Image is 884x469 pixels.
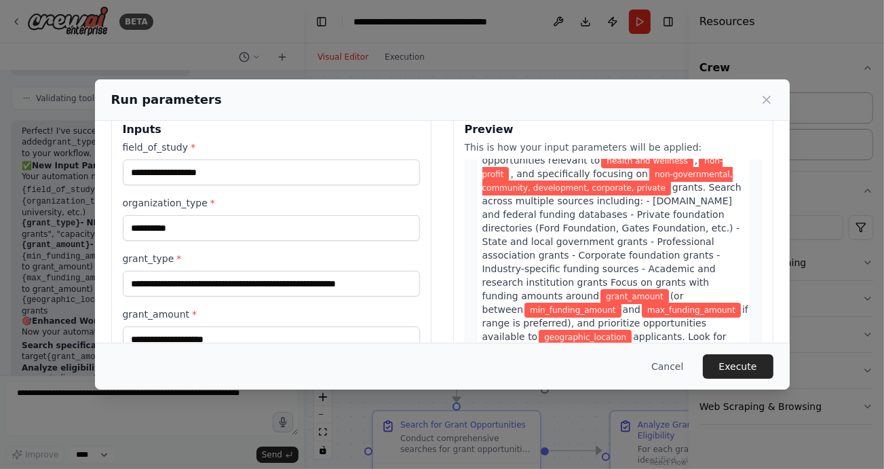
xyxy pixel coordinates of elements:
[123,307,420,321] label: grant_amount
[482,167,733,195] span: Variable: grant_type
[539,330,632,345] span: Variable: geographic_location
[601,153,693,168] span: Variable: field_of_study
[623,304,640,315] span: and
[123,196,420,210] label: organization_type
[111,90,222,109] h2: Run parameters
[642,303,741,318] span: Variable: max_funding_amount
[465,140,762,154] p: This is how your input parameters will be applied:
[482,182,742,301] span: grants. Search across multiple sources including: - [DOMAIN_NAME] and federal funding databases -...
[640,354,694,379] button: Cancel
[123,252,420,265] label: grant_type
[123,121,420,138] h3: Inputs
[695,155,697,166] span: ,
[510,168,648,179] span: , and specifically focusing on
[482,153,723,182] span: Variable: organization_type
[465,121,762,138] h3: Preview
[600,289,669,304] span: Variable: grant_amount
[703,354,773,379] button: Execute
[123,140,420,154] label: field_of_study
[524,303,621,318] span: Variable: min_funding_amount
[482,304,748,342] span: if range is preferred), and prioritize opportunities available to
